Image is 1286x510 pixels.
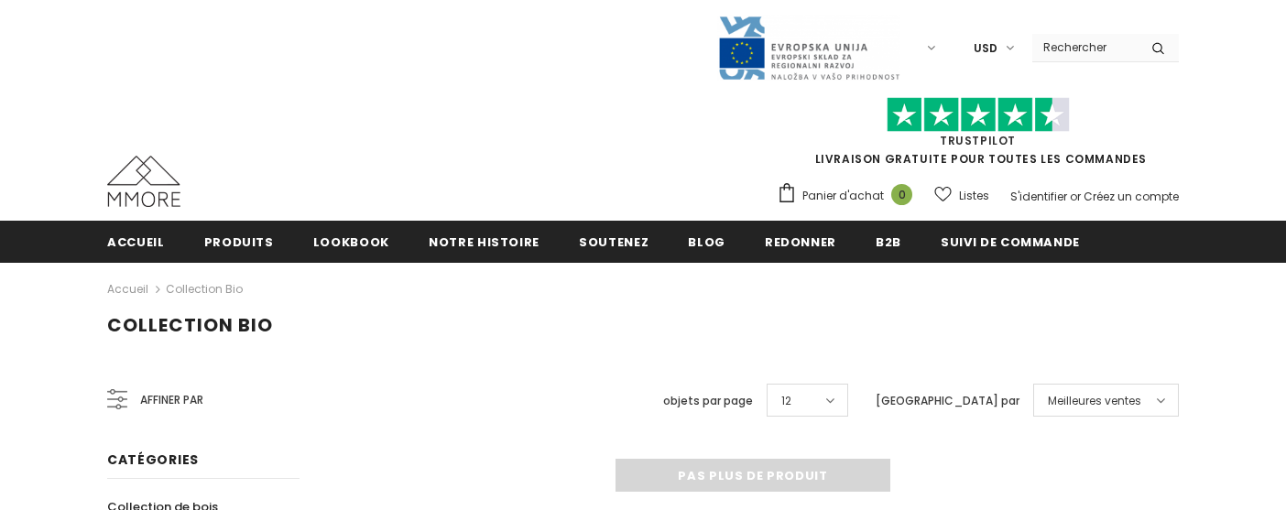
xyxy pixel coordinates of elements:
[781,392,791,410] span: 12
[959,187,989,205] span: Listes
[579,221,648,262] a: soutenez
[107,156,180,207] img: Cas MMORE
[107,233,165,251] span: Accueil
[140,390,203,410] span: Affiner par
[887,97,1070,133] img: Faites confiance aux étoiles pilotes
[891,184,912,205] span: 0
[1032,34,1138,60] input: Search Site
[107,278,148,300] a: Accueil
[688,233,725,251] span: Blog
[1084,189,1179,204] a: Créez un compte
[717,15,900,81] img: Javni Razpis
[1048,392,1141,410] span: Meilleures ventes
[934,179,989,212] a: Listes
[876,221,901,262] a: B2B
[765,233,836,251] span: Redonner
[974,39,997,58] span: USD
[1070,189,1081,204] span: or
[204,233,274,251] span: Produits
[802,187,884,205] span: Panier d'achat
[429,233,539,251] span: Notre histoire
[579,233,648,251] span: soutenez
[429,221,539,262] a: Notre histoire
[717,39,900,55] a: Javni Razpis
[1010,189,1067,204] a: S'identifier
[688,221,725,262] a: Blog
[107,221,165,262] a: Accueil
[876,392,1019,410] label: [GEOGRAPHIC_DATA] par
[941,233,1080,251] span: Suivi de commande
[765,221,836,262] a: Redonner
[777,105,1179,167] span: LIVRAISON GRATUITE POUR TOUTES LES COMMANDES
[940,133,1016,148] a: TrustPilot
[876,233,901,251] span: B2B
[663,392,753,410] label: objets par page
[166,281,243,297] a: Collection Bio
[204,221,274,262] a: Produits
[941,221,1080,262] a: Suivi de commande
[107,450,199,469] span: Catégories
[777,182,921,210] a: Panier d'achat 0
[313,221,389,262] a: Lookbook
[313,233,389,251] span: Lookbook
[107,312,273,338] span: Collection Bio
